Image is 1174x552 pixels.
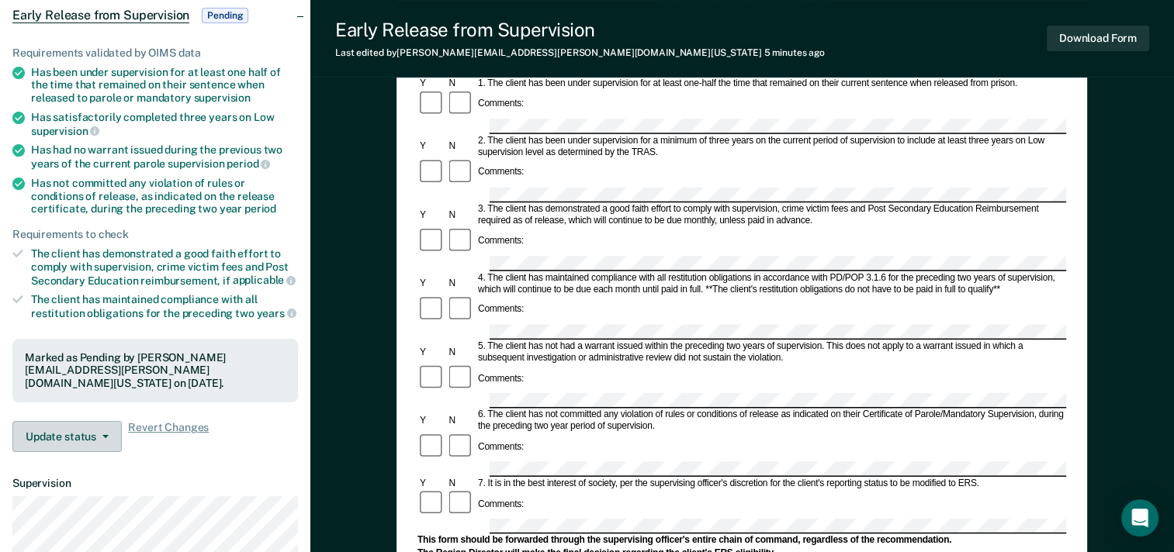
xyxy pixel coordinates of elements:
div: Y [417,140,446,152]
div: Requirements validated by OIMS data [12,47,298,60]
div: N [447,140,476,152]
span: supervision [31,125,99,137]
div: Comments: [476,304,526,316]
div: Marked as Pending by [PERSON_NAME][EMAIL_ADDRESS][PERSON_NAME][DOMAIN_NAME][US_STATE] on [DATE]. [25,351,286,390]
div: Y [417,347,446,358]
div: Y [417,278,446,289]
div: Open Intercom Messenger [1121,499,1158,536]
span: period [244,202,276,215]
span: years [257,307,296,319]
div: This form should be forwarded through the supervising officer's entire chain of command, regardle... [417,535,1066,547]
span: Pending [202,8,248,23]
div: Comments: [476,167,526,178]
div: 1. The client has been under supervision for at least one-half the time that remained on their cu... [476,78,1066,89]
span: supervision [194,91,251,104]
div: 2. The client has been under supervision for a minimum of three years on the current period of su... [476,135,1066,158]
span: Revert Changes [128,421,209,452]
span: Early Release from Supervision [12,8,189,23]
div: Y [417,478,446,489]
div: Comments: [476,373,526,385]
button: Update status [12,421,122,452]
span: period [227,157,270,170]
div: Comments: [476,98,526,110]
div: Comments: [476,441,526,453]
div: N [447,415,476,426]
div: N [447,209,476,221]
div: N [447,347,476,358]
div: N [447,478,476,489]
div: Has had no warrant issued during the previous two years of the current parole supervision [31,143,298,170]
div: Has not committed any violation of rules or conditions of release, as indicated on the release ce... [31,177,298,216]
span: 5 minutes ago [764,47,825,58]
span: applicable [233,274,296,286]
div: N [447,278,476,289]
div: Has satisfactorily completed three years on Low [31,111,298,137]
div: Y [417,209,446,221]
div: Has been under supervision for at least one half of the time that remained on their sentence when... [31,66,298,105]
div: Last edited by [PERSON_NAME][EMAIL_ADDRESS][PERSON_NAME][DOMAIN_NAME][US_STATE] [335,47,825,58]
div: Y [417,78,446,89]
div: Early Release from Supervision [335,19,825,41]
div: 3. The client has demonstrated a good faith effort to comply with supervision, crime victim fees ... [476,203,1066,226]
div: 6. The client has not committed any violation of rules or conditions of release as indicated on t... [476,409,1066,433]
div: Comments: [476,236,526,247]
div: The client has demonstrated a good faith effort to comply with supervision, crime victim fees and... [31,247,298,287]
div: 5. The client has not had a warrant issued within the preceding two years of supervision. This do... [476,340,1066,364]
div: Comments: [476,499,526,510]
div: Y [417,415,446,426]
button: Download Form [1047,26,1149,51]
dt: Supervision [12,477,298,490]
div: Requirements to check [12,228,298,241]
div: N [447,78,476,89]
div: 7. It is in the best interest of society, per the supervising officer's discretion for the client... [476,478,1066,489]
div: 4. The client has maintained compliance with all restitution obligations in accordance with PD/PO... [476,272,1066,295]
div: The client has maintained compliance with all restitution obligations for the preceding two [31,293,298,319]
